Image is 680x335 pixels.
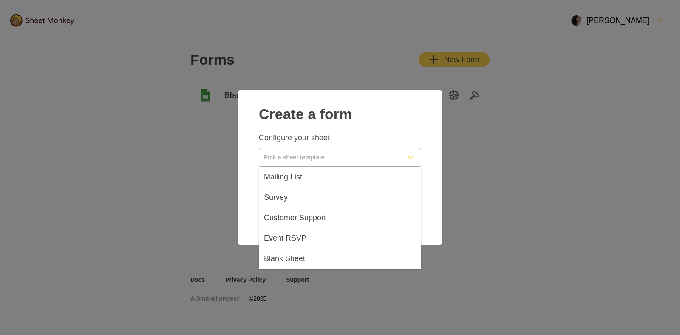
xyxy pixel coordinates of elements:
[264,253,305,264] span: Blank Sheet
[264,192,288,202] span: Survey
[264,233,306,243] span: Event RSVP
[259,133,421,143] p: Configure your sheet
[259,148,421,167] button: Pick a sheet template
[264,213,326,223] span: Customer Support
[264,172,302,182] span: Mailing List
[259,100,421,122] h2: Create a form
[405,152,416,162] svg: FormDown
[259,148,400,166] input: Pick a sheet template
